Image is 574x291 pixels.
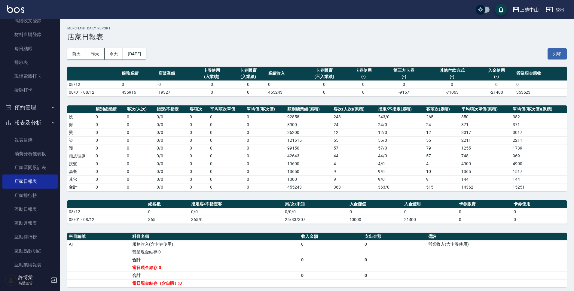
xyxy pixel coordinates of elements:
td: 0 [363,256,426,264]
td: 燙 [67,129,94,136]
td: 營業收入(含卡券使用) [427,240,567,248]
td: 144 [460,175,511,183]
th: 單均價(客次價) [245,105,286,113]
td: 1365 [460,168,511,175]
td: 44 / 0 [377,152,425,160]
td: 0 [303,80,345,88]
td: 969 [511,152,567,160]
a: 互助月報表 [2,216,58,230]
td: 0 [209,168,245,175]
th: 平均項次單價(累積) [460,105,511,113]
td: 2211 [460,136,511,144]
td: 0 [300,240,363,248]
td: 0 [230,80,267,88]
td: 08/12 [67,80,120,88]
td: 0 [188,175,209,183]
td: 0 [267,80,303,88]
td: 0 [194,80,230,88]
td: 55 [425,136,460,144]
td: 99150 [286,144,332,152]
td: 0 [303,88,345,96]
td: 1300 [286,175,332,183]
th: 客項次(累積) [425,105,460,113]
th: 客次(人次)(累積) [332,105,377,113]
th: 服務業績 [120,67,157,81]
div: 卡券使用 [347,67,380,74]
td: 0 [426,80,478,88]
td: 合計 [131,256,300,264]
a: 報表目錄 [2,133,58,147]
td: 25/33/307 [283,216,348,223]
td: 0 / 0 [155,168,188,175]
td: 0 [245,183,286,191]
td: 0 [125,175,155,183]
td: 0 [245,113,286,121]
td: 455243 [286,183,332,191]
div: (入業績) [195,74,229,80]
th: 入金使用 [403,200,457,208]
td: 0 [245,152,286,160]
td: 121615 [286,136,332,144]
td: 455243 [267,88,303,96]
td: -9157 [382,88,426,96]
td: 350 [460,113,511,121]
a: 互助業績報表 [2,258,58,272]
img: Person [5,274,17,286]
td: 0 [363,271,426,279]
td: 382 [511,113,567,121]
td: 服務收入(含卡券使用) [131,240,300,248]
td: 0 [300,256,363,264]
td: 0 [125,168,155,175]
td: 0 [125,129,155,136]
td: 79 [425,144,460,152]
td: 0 [209,129,245,136]
div: 卡券使用 [195,67,229,74]
td: 55 [332,136,377,144]
td: 0 [209,183,245,191]
td: 9 / 0 [377,175,425,183]
div: (-) [480,74,513,80]
th: 指定/不指定(累積) [377,105,425,113]
td: 0 [245,168,286,175]
td: 0 [348,208,403,216]
td: 12 / 0 [377,129,425,136]
th: 科目編號 [67,233,131,241]
td: 0 [245,175,286,183]
td: 0 [345,80,382,88]
td: 92858 [286,113,332,121]
a: 店家區間累計表 [2,161,58,174]
a: 店家日報表 [2,174,58,188]
td: 435916 [120,88,157,96]
th: 單均價(客次價)(累積) [511,105,567,113]
td: 0 [157,80,194,88]
td: 0 [382,80,426,88]
td: 0 [94,113,125,121]
td: 57 [332,144,377,152]
td: 365/0 [190,216,283,223]
td: 2211 [511,136,567,144]
td: 0 [94,136,125,144]
td: 0 [188,113,209,121]
td: 4900 [511,160,567,168]
td: 合計 [131,271,300,279]
td: 8900 [286,121,332,129]
td: 套餐 [67,168,94,175]
td: 0 [94,160,125,168]
td: 0 [94,144,125,152]
div: 卡券販賣 [305,67,344,74]
td: 0 [188,160,209,168]
div: (不入業績) [305,74,344,80]
td: 15251 [511,183,567,191]
a: 現場電腦打卡 [2,69,58,83]
th: 客項次 [188,105,209,113]
div: (-) [347,74,380,80]
td: 0 [403,208,457,216]
th: 店販業績 [157,67,194,81]
td: 1255 [460,144,511,152]
td: 4 [425,160,460,168]
div: (-) [383,74,424,80]
button: [DATE] [123,48,146,59]
td: 0 [245,129,286,136]
td: 0 [125,152,155,160]
td: 265 [425,113,460,121]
